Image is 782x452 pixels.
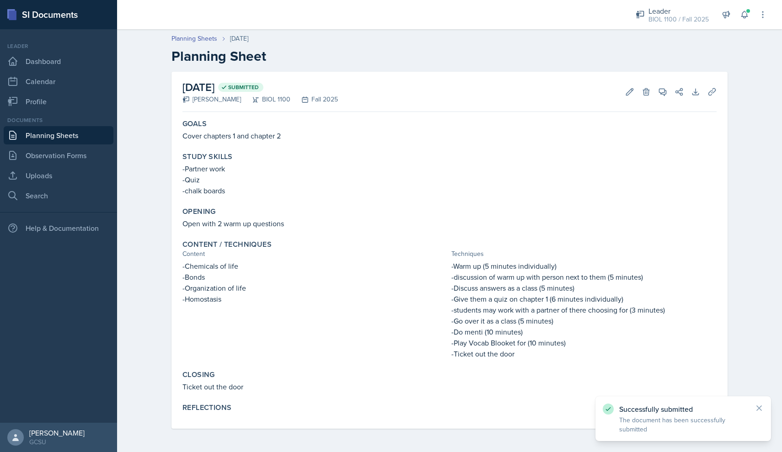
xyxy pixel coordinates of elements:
[4,116,113,124] div: Documents
[182,261,448,271] p: -Chemicals of life
[4,52,113,70] a: Dashboard
[619,415,747,434] p: The document has been successfully submitted
[451,271,717,282] p: -discussion of warm up with person next to them (5 minutes)
[451,337,717,348] p: -Play Vocab Blooket for (10 minutes)
[182,370,215,379] label: Closing
[182,282,448,293] p: -Organization of life
[182,130,717,141] p: Cover chapters 1 and chapter 2
[619,404,747,414] p: Successfully submitted
[182,207,216,216] label: Opening
[241,95,290,104] div: BIOL 1100
[4,72,113,90] a: Calendar
[451,249,717,259] div: Techniques
[29,437,85,447] div: GCSU
[451,326,717,337] p: -Do menti (10 minutes)
[4,42,113,50] div: Leader
[451,282,717,293] p: -Discuss answers as a class (5 minutes)
[228,84,259,91] span: Submitted
[451,304,717,315] p: -students may work with a partner of there choosing for (3 minutes)
[182,240,272,249] label: Content / Techniques
[182,119,207,128] label: Goals
[182,174,717,185] p: -Quiz
[451,261,717,271] p: -Warm up (5 minutes individually)
[290,95,338,104] div: Fall 2025
[182,95,241,104] div: [PERSON_NAME]
[4,186,113,205] a: Search
[182,163,717,174] p: -Partner work
[182,218,717,229] p: Open with 2 warm up questions
[182,403,231,412] label: Reflections
[29,428,85,437] div: [PERSON_NAME]
[4,146,113,165] a: Observation Forms
[4,126,113,144] a: Planning Sheets
[171,48,728,64] h2: Planning Sheet
[451,293,717,304] p: -Give them a quiz on chapter 1 (6 minutes individually)
[648,5,709,16] div: Leader
[4,92,113,111] a: Profile
[451,348,717,359] p: -Ticket out the door
[451,315,717,326] p: -Go over it as a class (5 minutes)
[182,249,448,259] div: Content
[648,15,709,24] div: BIOL 1100 / Fall 2025
[182,271,448,282] p: -Bonds
[171,34,217,43] a: Planning Sheets
[182,79,338,96] h2: [DATE]
[182,293,448,304] p: -Homostasis
[4,219,113,237] div: Help & Documentation
[182,381,717,392] p: Ticket out the door
[230,34,248,43] div: [DATE]
[182,185,717,196] p: -chalk boards
[182,152,233,161] label: Study Skills
[4,166,113,185] a: Uploads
